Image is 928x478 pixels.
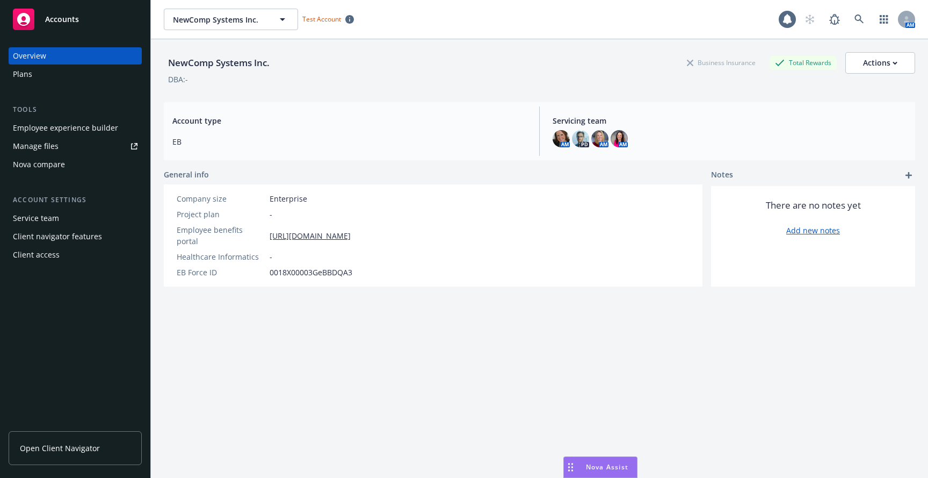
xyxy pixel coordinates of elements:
[13,119,118,137] div: Employee experience builder
[564,457,577,477] div: Drag to move
[13,210,59,227] div: Service team
[572,130,589,147] img: photo
[13,66,32,83] div: Plans
[711,169,733,182] span: Notes
[172,115,526,126] span: Account type
[164,169,209,180] span: General info
[270,267,352,278] span: 0018X00003GeBBDQA3
[682,56,761,69] div: Business Insurance
[177,267,265,278] div: EB Force ID
[611,130,628,147] img: photo
[9,228,142,245] a: Client navigator features
[824,9,845,30] a: Report a Bug
[9,119,142,137] a: Employee experience builder
[177,209,265,220] div: Project plan
[770,56,837,69] div: Total Rewards
[9,156,142,173] a: Nova compare
[270,230,351,241] a: [URL][DOMAIN_NAME]
[9,138,142,155] a: Manage files
[9,246,142,263] a: Client access
[563,456,637,478] button: Nova Assist
[177,193,265,204] div: Company size
[9,66,142,83] a: Plans
[20,443,100,454] span: Open Client Navigator
[9,195,142,205] div: Account settings
[9,47,142,65] a: Overview
[13,246,60,263] div: Client access
[270,209,272,220] span: -
[168,74,188,85] div: DBA: -
[849,9,870,30] a: Search
[786,225,840,236] a: Add new notes
[302,15,341,24] span: Test Account
[172,136,526,147] span: EB
[553,115,907,126] span: Servicing team
[591,130,608,147] img: photo
[177,251,265,262] div: Healthcare Informatics
[177,224,265,247] div: Employee benefits portal
[45,15,79,24] span: Accounts
[863,53,897,73] div: Actions
[553,130,570,147] img: photo
[845,52,915,74] button: Actions
[13,138,59,155] div: Manage files
[13,47,46,65] div: Overview
[799,9,821,30] a: Start snowing
[902,169,915,182] a: add
[586,462,628,472] span: Nova Assist
[873,9,895,30] a: Switch app
[13,156,65,173] div: Nova compare
[270,251,272,262] span: -
[13,228,102,245] div: Client navigator features
[766,199,861,212] span: There are no notes yet
[9,210,142,227] a: Service team
[270,193,307,204] span: Enterprise
[9,4,142,34] a: Accounts
[164,9,298,30] button: NewComp Systems Inc.
[9,104,142,115] div: Tools
[173,14,266,25] span: NewComp Systems Inc.
[298,13,358,25] span: Test Account
[164,56,274,70] div: NewComp Systems Inc.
